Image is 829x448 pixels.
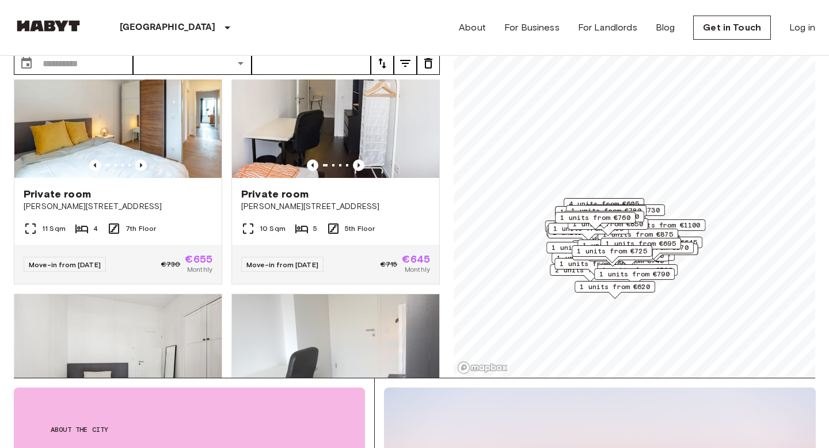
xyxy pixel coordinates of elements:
[693,16,771,40] a: Get in Touch
[89,160,101,171] button: Previous image
[381,259,398,269] span: €715
[187,264,212,275] span: Monthly
[14,39,222,284] a: Marketing picture of unit DE-01-006-011-04HFPrevious imagePrevious imagePrivate room[PERSON_NAME]...
[575,281,655,299] div: Map marker
[307,160,318,171] button: Previous image
[550,264,630,282] div: Map marker
[232,294,439,432] img: Marketing picture of unit DE-01-302-017-02
[345,223,375,234] span: 5th Floor
[394,52,417,75] button: tune
[553,222,634,240] div: Map marker
[621,219,706,237] div: Map marker
[583,240,653,250] span: 1 units from €875
[600,238,681,256] div: Map marker
[580,282,650,292] span: 1 units from €620
[594,268,675,286] div: Map marker
[569,211,639,222] span: 1 units from €620
[656,21,675,35] a: Blog
[553,223,623,234] span: 1 units from €895
[185,254,212,264] span: €655
[546,225,627,243] div: Map marker
[231,39,440,284] a: Marketing picture of unit DE-01-302-014-01Previous imagePrevious imagePrivate room[PERSON_NAME][S...
[135,160,147,171] button: Previous image
[555,206,636,224] div: Map marker
[584,204,665,222] div: Map marker
[51,424,328,435] span: About the city
[24,201,212,212] span: [PERSON_NAME][STREET_ADDRESS]
[546,242,627,260] div: Map marker
[459,21,486,35] a: About
[572,245,652,263] div: Map marker
[560,207,630,217] span: 1 units from €620
[554,258,635,276] div: Map marker
[29,260,101,269] span: Move-in from [DATE]
[552,252,632,270] div: Map marker
[614,244,698,261] div: Map marker
[789,21,815,35] a: Log in
[548,223,629,241] div: Map marker
[42,223,66,234] span: 11 Sqm
[120,21,216,35] p: [GEOGRAPHIC_DATA]
[15,52,38,75] button: Choose date
[560,259,630,269] span: 1 units from €665
[606,238,676,249] span: 1 units from €695
[590,205,660,215] span: 1 units from €730
[577,246,647,256] span: 1 units from €725
[14,20,83,32] img: Habyt
[405,264,430,275] span: Monthly
[161,259,181,269] span: €730
[24,187,91,201] span: Private room
[603,229,673,240] span: 1 units from €875
[577,240,658,257] div: Map marker
[626,220,701,230] span: 1 units from €1100
[560,212,630,223] span: 1 units from €760
[14,40,222,178] img: Marketing picture of unit DE-01-006-011-04HF
[564,198,644,216] div: Map marker
[552,242,622,253] span: 1 units from €905
[627,237,697,248] span: 6 units from €645
[457,361,508,374] a: Mapbox logo
[578,21,637,35] a: For Landlords
[550,221,625,231] span: 20 units from €655
[402,254,430,264] span: €645
[371,52,394,75] button: tune
[93,223,98,234] span: 4
[353,160,364,171] button: Previous image
[126,223,156,234] span: 7th Floor
[547,227,628,245] div: Map marker
[417,52,440,75] button: tune
[504,21,560,35] a: For Business
[555,212,636,230] div: Map marker
[14,294,222,432] img: Marketing picture of unit DE-01-002-001-02HF
[618,242,689,253] span: 1 units from €970
[232,40,439,178] img: Marketing picture of unit DE-01-302-014-01
[571,206,641,216] span: 1 units from €780
[241,187,309,201] span: Private room
[566,205,647,223] div: Map marker
[260,223,286,234] span: 10 Sqm
[313,223,317,234] span: 5
[569,199,639,209] span: 4 units from €605
[246,260,318,269] span: Move-in from [DATE]
[564,211,644,229] div: Map marker
[599,269,670,279] span: 1 units from €790
[545,221,630,238] div: Map marker
[241,201,430,212] span: [PERSON_NAME][STREET_ADDRESS]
